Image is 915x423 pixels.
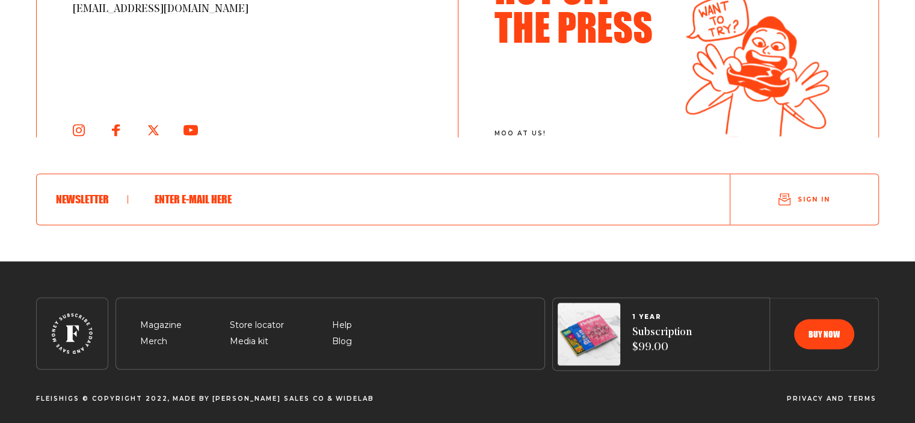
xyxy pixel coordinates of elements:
[787,395,876,401] a: Privacy and terms
[332,334,352,348] span: Blog
[230,318,284,332] span: Store locator
[332,335,352,346] a: Blog
[632,325,692,354] span: Subscription $99.00
[140,335,167,346] a: Merch
[798,195,830,204] span: Sign in
[332,319,352,330] a: Help
[632,313,692,320] span: 1 YEAR
[494,130,664,137] span: moo at us!
[336,394,374,402] a: Widelab
[140,319,182,330] a: Magazine
[140,334,167,348] span: Merch
[168,395,170,402] span: ,
[212,395,325,402] span: [PERSON_NAME] Sales CO
[332,318,352,332] span: Help
[327,395,333,402] span: &
[230,335,268,346] a: Media kit
[36,395,168,402] span: Fleishigs © Copyright 2022
[140,318,182,332] span: Magazine
[794,319,854,349] button: Buy now
[809,330,840,338] span: Buy now
[230,334,268,348] span: Media kit
[230,319,284,330] a: Store locator
[558,303,620,365] img: Magazines image
[730,179,878,220] button: Sign in
[212,394,325,402] a: [PERSON_NAME] Sales CO
[336,395,374,402] span: Widelab
[56,193,128,206] h6: Newsletter
[173,395,210,402] span: Made By
[787,395,876,402] span: Privacy and terms
[147,184,691,215] input: Enter e-mail here
[73,2,422,17] span: [EMAIL_ADDRESS][DOMAIN_NAME]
